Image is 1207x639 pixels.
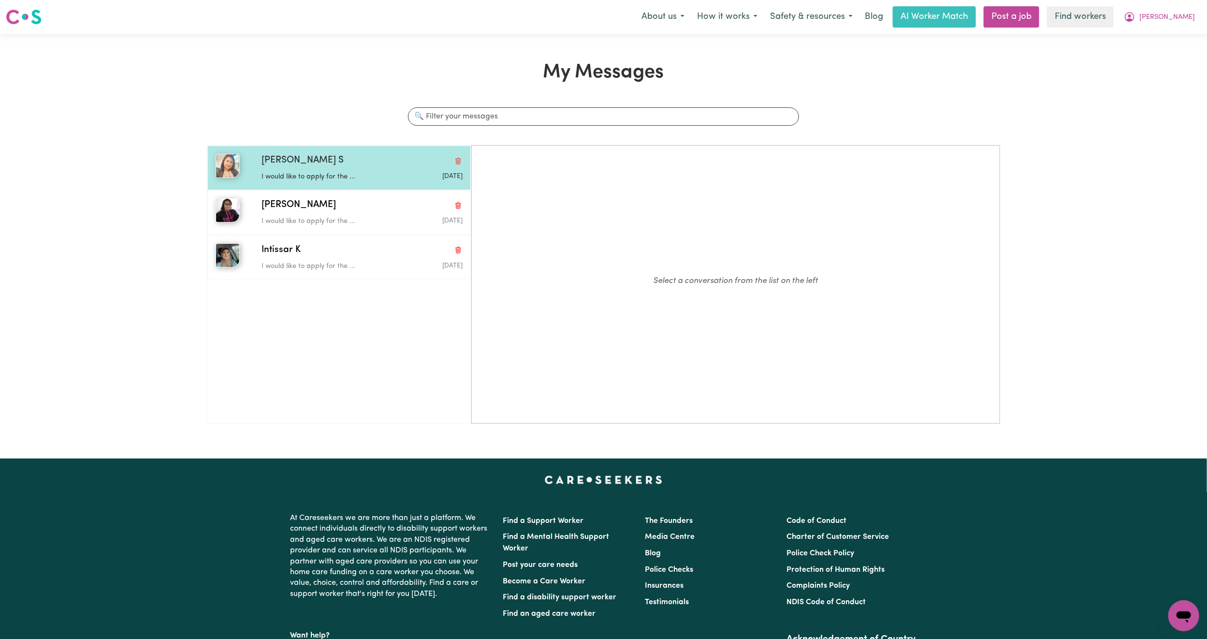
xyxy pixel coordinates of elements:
iframe: Button to launch messaging window, conversation in progress [1168,600,1199,631]
button: Safety & resources [764,7,859,27]
a: Testimonials [645,598,689,606]
button: Sharmila S[PERSON_NAME] SDelete conversationI would like to apply for the ...Message sent on Sept... [207,146,471,190]
span: Intissar K [262,243,301,257]
p: I would like to apply for the ... [262,261,395,272]
img: Intissar K [216,243,240,267]
a: Find a disability support worker [503,594,617,601]
button: About us [635,7,691,27]
a: Media Centre [645,533,695,541]
a: AI Worker Match [893,6,976,28]
button: Delete conversation [454,244,463,256]
button: My Account [1118,7,1201,27]
img: Sharmila S [216,154,240,178]
a: Police Checks [645,566,693,574]
em: Select a conversation from the list on the left [653,277,818,285]
span: Message sent on September 6, 2025 [442,263,463,269]
h1: My Messages [207,61,1000,84]
a: Charter of Customer Service [786,533,889,541]
span: [PERSON_NAME] [1139,12,1195,23]
p: I would like to apply for the ... [262,216,395,227]
a: Blog [859,6,889,28]
button: Margaret W[PERSON_NAME]Delete conversationI would like to apply for the ...Message sent on Septem... [207,190,471,235]
span: Message sent on September 0, 2025 [442,173,463,179]
img: Margaret W [216,198,240,223]
a: Insurances [645,582,683,590]
a: Careseekers logo [6,6,42,28]
button: Delete conversation [454,199,463,212]
img: Careseekers logo [6,8,42,26]
a: The Founders [645,517,693,525]
a: Become a Care Worker [503,578,586,585]
a: Find workers [1047,6,1114,28]
a: Post your care needs [503,561,578,569]
a: Find a Support Worker [503,517,584,525]
p: At Careseekers we are more than just a platform. We connect individuals directly to disability su... [291,509,492,603]
a: Protection of Human Rights [786,566,885,574]
span: [PERSON_NAME] S [262,154,344,168]
a: Blog [645,550,661,557]
button: How it works [691,7,764,27]
span: [PERSON_NAME] [262,198,336,212]
input: 🔍 Filter your messages [408,107,799,126]
a: Post a job [984,6,1039,28]
a: Careseekers home page [545,476,662,484]
p: I would like to apply for the ... [262,172,395,182]
a: Code of Conduct [786,517,846,525]
a: Find an aged care worker [503,610,596,618]
a: Find a Mental Health Support Worker [503,533,610,552]
a: Complaints Policy [786,582,850,590]
a: Police Check Policy [786,550,854,557]
span: Message sent on September 5, 2025 [442,218,463,224]
a: NDIS Code of Conduct [786,598,866,606]
button: Intissar KIntissar KDelete conversationI would like to apply for the ...Message sent on September... [207,235,471,280]
button: Delete conversation [454,154,463,167]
